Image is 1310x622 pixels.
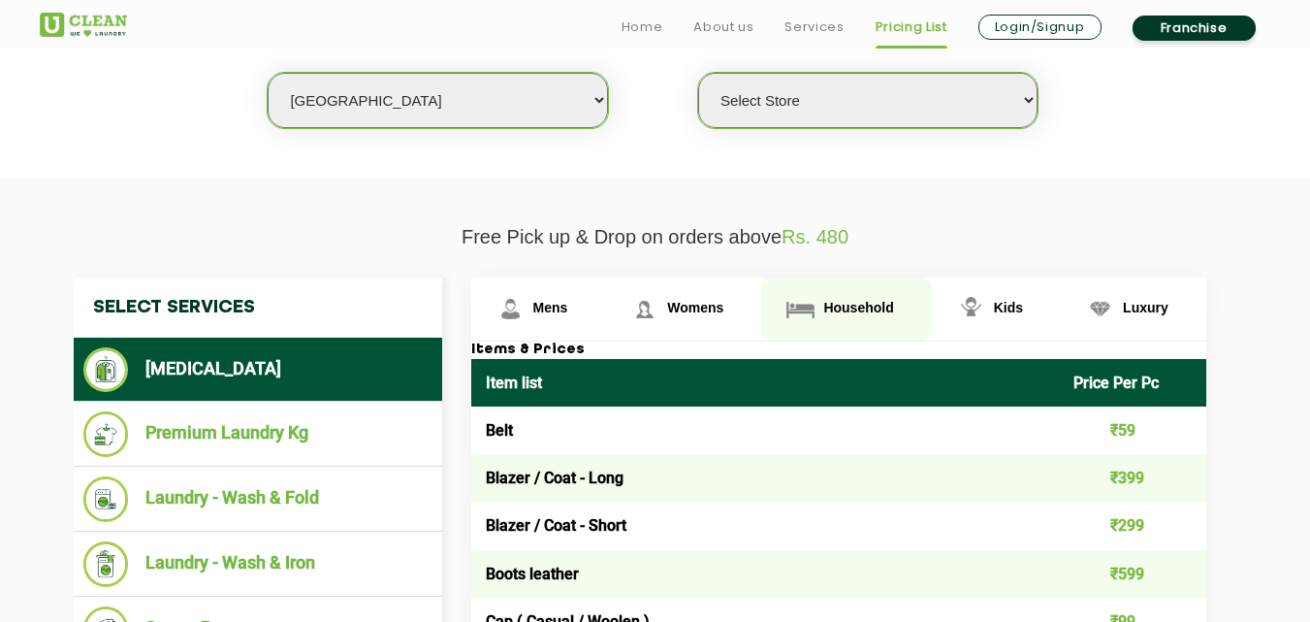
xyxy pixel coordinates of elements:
[693,16,753,39] a: About us
[494,292,527,326] img: Mens
[471,454,1060,502] td: Blazer / Coat - Long
[1059,550,1206,598] td: ₹599
[83,476,129,522] img: Laundry - Wash & Fold
[1083,292,1117,326] img: Luxury
[74,278,442,338] h4: Select Services
[994,300,1023,315] span: Kids
[83,347,129,392] img: Dry Cleaning
[40,13,127,37] img: UClean Laundry and Dry Cleaning
[622,16,663,39] a: Home
[1059,407,1206,454] td: ₹59
[83,541,129,587] img: Laundry - Wash & Iron
[83,476,432,522] li: Laundry - Wash & Fold
[471,550,1060,598] td: Boots leather
[876,16,947,39] a: Pricing List
[83,347,432,392] li: [MEDICAL_DATA]
[784,16,844,39] a: Services
[471,407,1060,454] td: Belt
[627,292,661,326] img: Womens
[782,226,848,247] span: Rs. 480
[533,300,568,315] span: Mens
[1059,359,1206,407] th: Price Per Pc
[83,411,432,457] li: Premium Laundry Kg
[823,300,893,315] span: Household
[978,15,1102,40] a: Login/Signup
[83,411,129,457] img: Premium Laundry Kg
[471,359,1060,407] th: Item list
[783,292,817,326] img: Household
[954,292,988,326] img: Kids
[1059,502,1206,549] td: ₹299
[471,342,1206,359] h3: Items & Prices
[1133,16,1256,41] a: Franchise
[667,300,723,315] span: Womens
[83,541,432,587] li: Laundry - Wash & Iron
[471,502,1060,549] td: Blazer / Coat - Short
[1059,454,1206,502] td: ₹399
[40,226,1271,248] p: Free Pick up & Drop on orders above
[1123,300,1168,315] span: Luxury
